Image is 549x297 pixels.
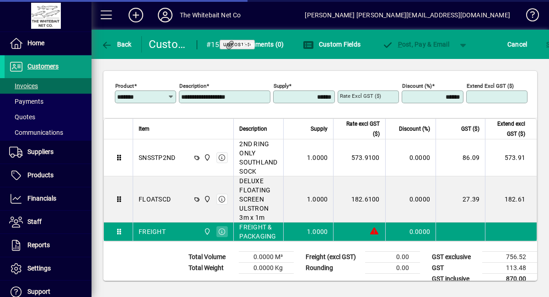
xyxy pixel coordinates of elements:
span: GST ($) [461,124,479,134]
a: Invoices [5,78,91,94]
span: ost, Pay & Email [382,41,449,48]
a: Staff [5,211,91,233]
span: Documents (0) [225,41,284,48]
td: GST [427,262,482,273]
td: 0.00 [365,251,420,262]
app-page-header-button: Back [91,36,142,53]
button: Cancel [505,36,530,53]
td: GST inclusive [427,273,482,285]
a: Financials [5,187,91,210]
span: Extend excl GST ($) [491,119,525,139]
mat-label: Supply [274,82,289,89]
span: 2ND RING ONLY SOUTHLAND SOCK [239,139,277,176]
div: FREIGHT [139,227,166,236]
mat-label: Product [115,82,134,89]
a: Home [5,32,91,55]
td: Total Volume [184,251,239,262]
mat-label: Rate excl GST ($) [340,93,381,99]
span: Cancel [507,37,527,52]
span: Suppliers [27,148,54,155]
span: DELUXE FLOATING SCREEN ULSTRON 3m x 1m [239,176,277,222]
span: Quotes [9,113,35,121]
a: Knowledge Base [519,2,538,32]
td: 113.48 [482,262,537,273]
td: 0.0000 [385,223,436,241]
div: [PERSON_NAME] [PERSON_NAME][EMAIL_ADDRESS][DOMAIN_NAME] [305,8,510,22]
span: FREIGHT & PACKAGING [239,223,277,241]
a: Reports [5,234,91,257]
span: Description [239,124,267,134]
td: 0.0000 Kg [239,262,294,273]
mat-label: Description [179,82,206,89]
span: Rangiora [201,194,212,204]
span: Discount (%) [399,124,430,134]
span: Rangiora [201,153,212,163]
div: 182.6100 [339,195,379,204]
span: Invoices [9,82,38,90]
span: Custom Fields [303,41,361,48]
span: Communications [9,129,63,136]
a: Suppliers [5,141,91,164]
span: Settings [27,265,51,272]
div: #15113 [206,37,224,52]
span: 1.0000 [307,195,328,204]
span: Supply [311,124,328,134]
span: Financials [27,195,56,202]
td: Rounding [301,262,365,273]
button: Custom Fields [301,36,363,53]
mat-label: Extend excl GST ($) [467,82,514,89]
td: 0.00 [365,262,420,273]
button: Add [121,7,151,23]
span: Rangiora [201,227,212,237]
td: Freight (excl GST) [301,251,365,262]
span: Rate excl GST ($) [339,119,379,139]
span: Staff [27,218,42,225]
span: Support [27,288,50,295]
span: Item [139,124,150,134]
span: 1.0000 [307,227,328,236]
a: Products [5,164,91,187]
mat-label: Discount (%) [402,82,432,89]
td: GST exclusive [427,251,482,262]
a: Quotes [5,109,91,125]
td: 0.0000 [385,139,436,176]
td: 0.0000 M³ [239,251,294,262]
div: SNSSTP2ND [139,153,175,162]
a: Settings [5,257,91,280]
td: 756.52 [482,251,537,262]
td: 27.39 [436,176,485,223]
button: Profile [151,7,180,23]
span: 1.0000 [307,153,328,162]
span: Back [101,41,132,48]
button: Back [99,36,134,53]
span: Customers [27,63,59,70]
div: The Whitebait Net Co [180,8,241,22]
td: 573.91 [485,139,537,176]
td: 870.00 [482,273,537,285]
td: 0.0000 [385,176,436,223]
span: Payments [9,98,43,105]
span: Products [27,171,54,179]
a: Communications [5,125,91,140]
div: 573.9100 [339,153,379,162]
span: P [398,41,402,48]
td: 86.09 [436,139,485,176]
td: 182.61 [485,176,537,223]
button: Documents (0) [222,36,286,53]
a: Payments [5,94,91,109]
div: Customer Invoice [149,37,188,52]
div: FLOATSCD [139,195,171,204]
button: Post, Pay & Email [377,36,454,53]
td: Total Weight [184,262,239,273]
span: Reports [27,241,50,249]
span: Home [27,39,44,47]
